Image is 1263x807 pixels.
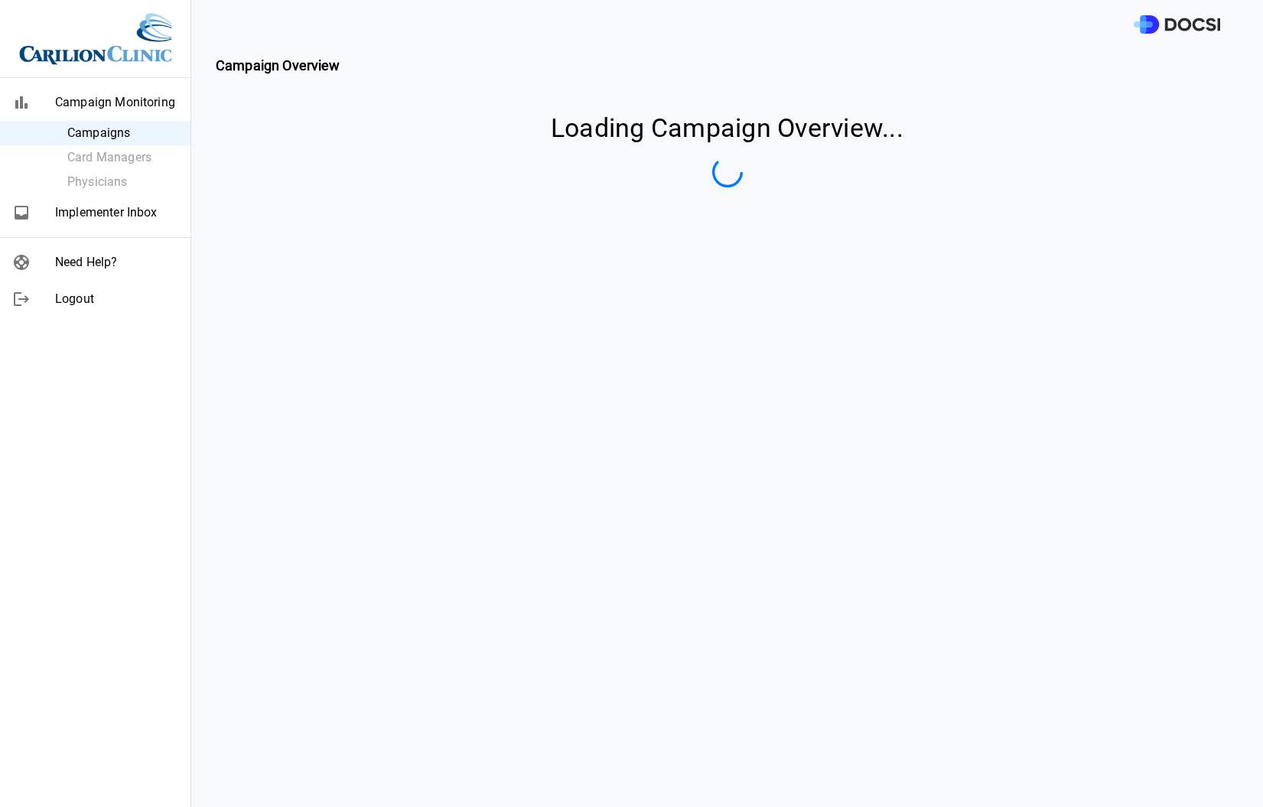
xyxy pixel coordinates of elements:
[55,290,178,308] span: Logout
[1134,15,1220,34] img: DOCSI Logo
[55,93,178,112] span: Campaign Monitoring
[55,203,178,222] span: Implementer Inbox
[19,12,172,65] img: Site Logo
[67,124,178,142] span: Campaigns
[551,112,903,145] h4: Loading Campaign Overview...
[216,57,340,73] strong: Campaign Overview
[55,253,178,272] span: Need Help?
